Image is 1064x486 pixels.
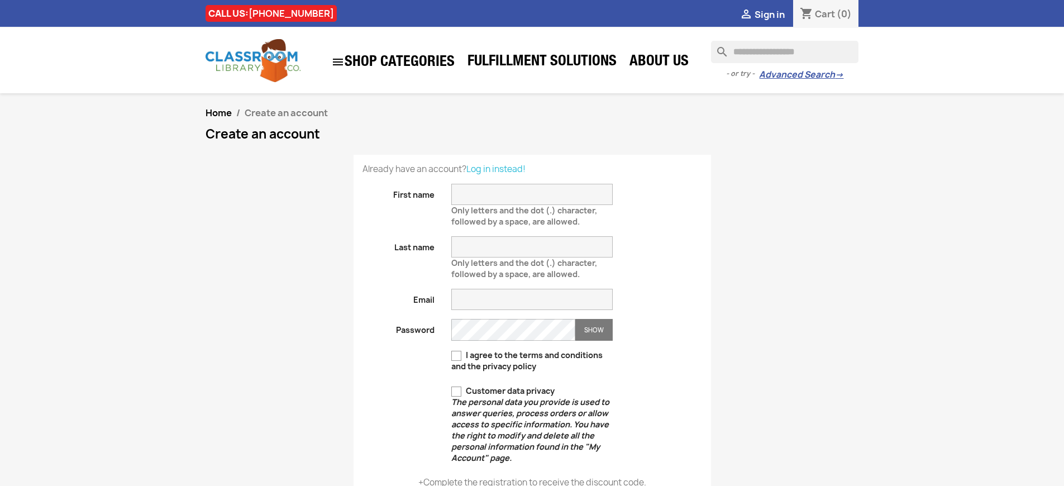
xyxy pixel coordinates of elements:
span: → [835,69,843,80]
a: Fulfillment Solutions [462,51,622,74]
button: Show [575,319,613,341]
label: Customer data privacy [451,385,613,464]
label: Password [354,319,443,336]
a: Advanced Search→ [759,69,843,80]
label: I agree to the terms and conditions and the privacy policy [451,350,613,372]
em: The personal data you provide is used to answer queries, process orders or allow access to specif... [451,397,609,463]
span: (0) [837,8,852,20]
i:  [739,8,753,22]
i: shopping_cart [800,8,813,21]
a: About Us [624,51,694,74]
h1: Create an account [206,127,859,141]
label: Last name [354,236,443,253]
input: Search [711,41,858,63]
div: CALL US: [206,5,337,22]
p: Already have an account? [362,164,702,175]
span: Only letters and the dot (.) character, followed by a space, are allowed. [451,253,597,279]
a: Log in instead! [466,163,526,175]
span: Sign in [755,8,785,21]
span: - or try - [726,68,759,79]
span: Create an account [245,107,328,119]
input: Password input [451,319,575,341]
span: Only letters and the dot (.) character, followed by a space, are allowed. [451,201,597,227]
a:  Sign in [739,8,785,21]
label: Email [354,289,443,306]
a: SHOP CATEGORIES [326,50,460,74]
i:  [331,55,345,69]
i: search [711,41,724,54]
span: Cart [815,8,835,20]
a: [PHONE_NUMBER] [249,7,334,20]
img: Classroom Library Company [206,39,300,82]
a: Home [206,107,232,119]
label: First name [354,184,443,201]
